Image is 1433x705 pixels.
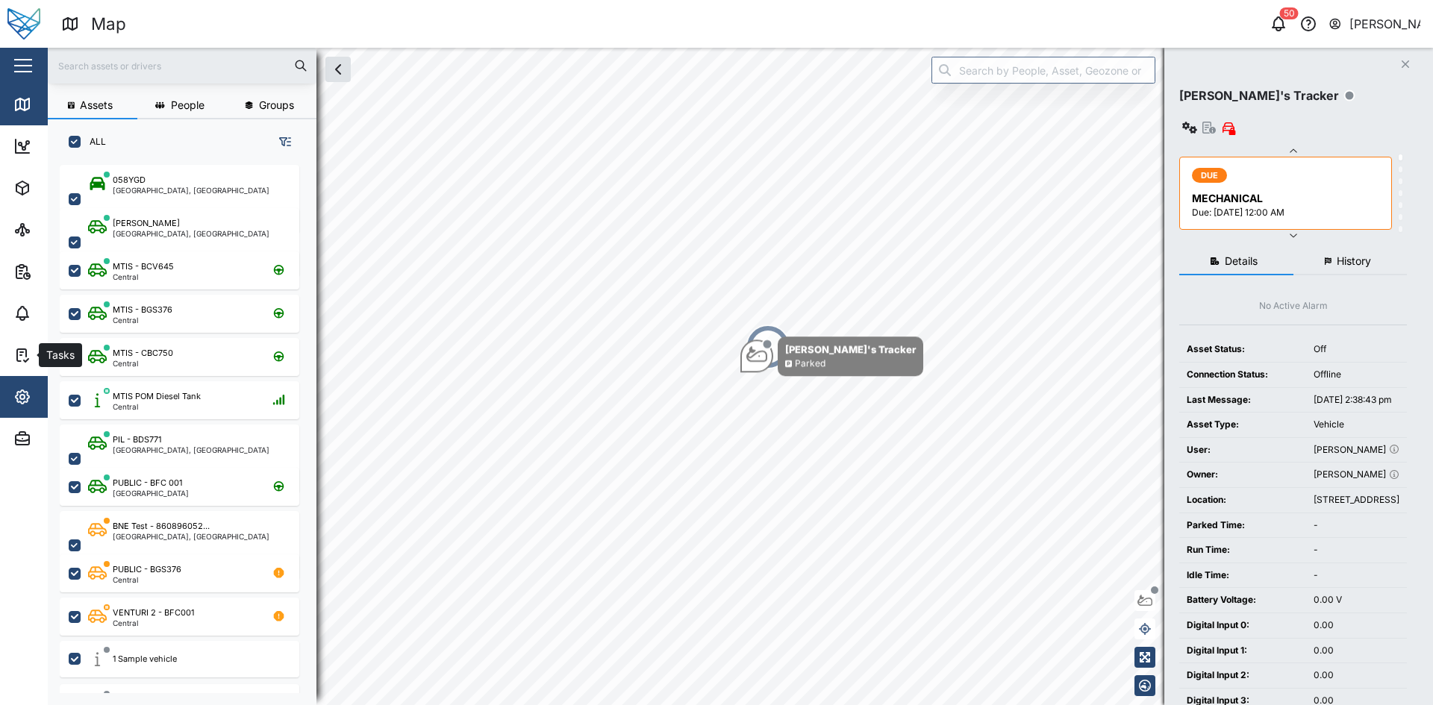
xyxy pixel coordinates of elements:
[1337,256,1371,266] span: History
[1314,593,1399,607] div: 0.00 V
[740,336,923,376] div: Map marker
[113,230,269,237] div: [GEOGRAPHIC_DATA], [GEOGRAPHIC_DATA]
[1259,299,1328,313] div: No Active Alarm
[39,347,80,363] div: Tasks
[1314,518,1399,533] div: -
[1187,668,1299,683] div: Digital Input 2:
[1314,393,1399,407] div: [DATE] 2:38:43 pm
[171,100,205,110] span: People
[1179,87,1339,105] div: [PERSON_NAME]'s Tracker
[113,390,201,403] div: MTIS POM Diesel Tank
[1187,618,1299,633] div: Digital Input 0:
[113,174,146,187] div: 058YGD
[1314,543,1399,557] div: -
[259,100,294,110] span: Groups
[1314,668,1399,683] div: 0.00
[1314,443,1399,457] div: [PERSON_NAME]
[1225,256,1258,266] span: Details
[113,607,194,619] div: VENTURI 2 - BFC001
[1201,169,1219,182] span: DUE
[113,360,173,367] div: Central
[931,57,1155,84] input: Search by People, Asset, Geozone or Place
[113,347,173,360] div: MTIS - CBC750
[39,96,72,113] div: Map
[1187,368,1299,382] div: Connection Status:
[39,305,85,322] div: Alarms
[113,433,161,446] div: PIL - BDS771
[1187,644,1299,658] div: Digital Input 1:
[1187,393,1299,407] div: Last Message:
[1280,7,1299,19] div: 50
[1349,15,1421,34] div: [PERSON_NAME]
[1187,518,1299,533] div: Parked Time:
[746,325,790,369] div: Map marker
[1314,493,1399,507] div: [STREET_ADDRESS]
[113,533,269,540] div: [GEOGRAPHIC_DATA], [GEOGRAPHIC_DATA]
[1314,618,1399,633] div: 0.00
[1187,443,1299,457] div: User:
[785,342,916,357] div: [PERSON_NAME]'s Tracker
[1187,593,1299,607] div: Battery Voltage:
[57,54,307,77] input: Search assets or drivers
[113,477,182,489] div: PUBLIC - BFC 001
[113,260,174,273] div: MTIS - BCV645
[1192,190,1382,207] div: MECHANICAL
[1187,468,1299,482] div: Owner:
[1314,644,1399,658] div: 0.00
[39,263,90,280] div: Reports
[113,619,194,627] div: Central
[113,520,210,533] div: BNE Test - 860896052...
[1314,418,1399,432] div: Vehicle
[91,11,126,37] div: Map
[81,136,106,148] label: ALL
[39,222,75,238] div: Sites
[1192,206,1382,220] div: Due: [DATE] 12:00 AM
[113,403,201,410] div: Central
[1314,368,1399,382] div: Offline
[1314,342,1399,357] div: Off
[113,446,269,454] div: [GEOGRAPHIC_DATA], [GEOGRAPHIC_DATA]
[1187,418,1299,432] div: Asset Type:
[113,304,172,316] div: MTIS - BGS376
[113,217,180,230] div: [PERSON_NAME]
[795,357,825,371] div: Parked
[1187,568,1299,583] div: Idle Time:
[113,489,189,497] div: [GEOGRAPHIC_DATA]
[113,273,174,281] div: Central
[1314,568,1399,583] div: -
[39,389,92,405] div: Settings
[113,187,269,194] div: [GEOGRAPHIC_DATA], [GEOGRAPHIC_DATA]
[39,180,85,196] div: Assets
[113,316,172,324] div: Central
[113,576,181,583] div: Central
[1328,13,1421,34] button: [PERSON_NAME]
[80,100,113,110] span: Assets
[113,563,181,576] div: PUBLIC - BGS376
[39,430,83,447] div: Admin
[1314,468,1399,482] div: [PERSON_NAME]
[7,7,40,40] img: Main Logo
[1187,493,1299,507] div: Location:
[1187,342,1299,357] div: Asset Status:
[39,138,106,154] div: Dashboard
[60,160,316,693] div: grid
[1187,543,1299,557] div: Run Time:
[113,653,177,665] div: 1 Sample vehicle
[48,48,1433,705] canvas: Map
